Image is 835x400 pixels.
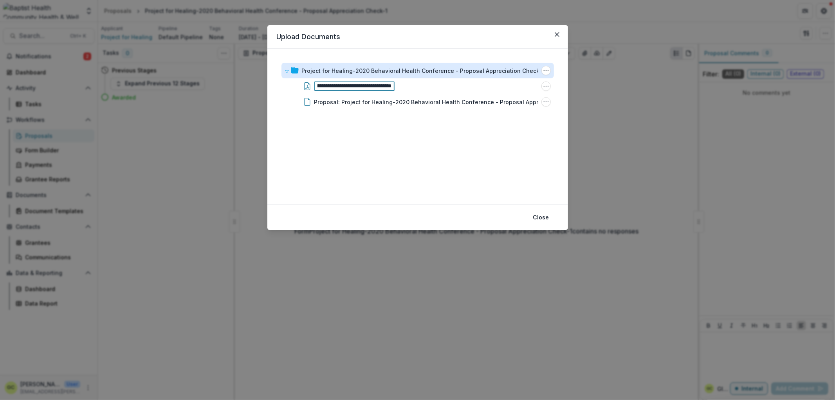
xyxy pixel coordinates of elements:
div: Project for Healing-2020 Behavioral Health Conference - Proposal Appreciation Check-1Project for ... [281,63,554,78]
div: Project for Healing-2020 Behavioral Health Conference - Proposal Appreciation Check-1Project for ... [281,63,554,110]
header: Upload Documents [267,25,568,49]
div: Proposal: Project for Healing-2020 Behavioral Health Conference - Proposal Appreciation Check-1Pr... [281,94,554,110]
button: 05_26_20 RFP Project for Healing.pdf Options [541,81,551,91]
div: Project for Healing-2020 Behavioral Health Conference - Proposal Appreciation Check-1 [302,67,545,75]
div: 05_26_20 RFP Project for Healing.pdf Options [281,78,554,94]
button: Close [551,28,563,41]
div: Proposal: Project for Healing-2020 Behavioral Health Conference - Proposal Appreciation Check-1 [314,98,573,106]
button: Close [528,211,554,224]
button: Proposal: Project for Healing-2020 Behavioral Health Conference - Proposal Appreciation Check-1 O... [541,97,551,107]
button: Project for Healing-2020 Behavioral Health Conference - Proposal Appreciation Check-1 Options [541,66,551,75]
